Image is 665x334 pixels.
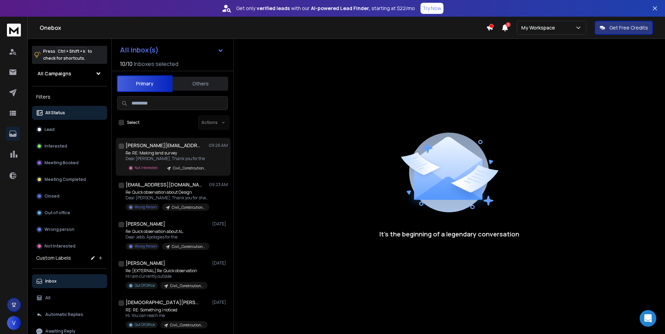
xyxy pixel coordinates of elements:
h1: [DEMOGRAPHIC_DATA][PERSON_NAME] [126,299,202,306]
p: Civil_Constrcution_Project_Procurement [170,323,203,328]
button: Inbox [32,274,107,288]
p: Get only with our starting at $22/mo [236,5,415,12]
p: Civil_Constrcution_Project_Procurement [172,205,205,210]
h1: All Inbox(s) [120,47,159,53]
p: Civil_Constrcution_Project_Procurement [170,283,203,289]
p: Wrong person [45,227,74,232]
h1: Onebox [40,24,486,32]
button: Automatic Replies [32,308,107,322]
button: Out of office [32,206,107,220]
p: Out Of Office [135,322,155,327]
p: Interested [45,143,67,149]
p: Dear [PERSON_NAME], Thank you for sharing [126,195,209,201]
p: Re: Quick observation about Design [126,190,209,195]
strong: AI-powered Lead Finder, [311,5,370,12]
span: 10 / 10 [120,60,133,68]
p: Dear [PERSON_NAME], Thank you for the [126,156,209,161]
h1: [PERSON_NAME] [126,220,165,227]
p: Re: RE: Making land survey [126,150,209,156]
p: Wrong Person [135,204,157,210]
button: Meeting Completed [32,173,107,186]
button: All Campaigns [32,67,107,81]
p: Dear Jebb, Apologies for the [126,234,209,240]
h3: Custom Labels [36,254,71,261]
p: Re: Quick observation about AL [126,229,209,234]
button: Not Interested [32,239,107,253]
h1: [EMAIL_ADDRESS][DOMAIN_NAME] [126,181,202,188]
p: Try Now [423,5,441,12]
img: logo [7,24,21,36]
p: [DATE] [212,260,228,266]
button: Try Now [420,3,443,14]
button: All [32,291,107,305]
p: [DATE] [212,300,228,305]
p: [DATE] [212,221,228,227]
p: It’s the beginning of a legendary conversation [379,229,519,239]
button: Others [173,76,228,91]
p: Press to check for shortcuts. [43,48,92,62]
button: Wrong person [32,223,107,236]
p: Hi, You can reach me [126,313,208,318]
p: My Workspace [521,24,558,31]
p: Civil_Constrcution_Project_Procurement [172,244,205,249]
button: Closed [32,189,107,203]
button: Meeting Booked [32,156,107,170]
button: All Status [32,106,107,120]
p: Wrong Person [135,244,157,249]
span: Ctrl + Shift + k [57,47,86,55]
p: RE: RE: Something I noticed [126,307,208,313]
h1: [PERSON_NAME] [126,260,165,267]
button: Lead [32,123,107,136]
p: Closed [45,193,59,199]
p: Out Of Office [135,283,155,288]
p: Hi I am currently outside [126,274,208,279]
button: V [7,316,21,330]
p: All [45,295,50,301]
button: All Inbox(s) [114,43,229,57]
h3: Filters [32,92,107,102]
p: Re: [EXTERNAL] Re: Quick observation [126,268,208,274]
p: Out of office [45,210,70,216]
p: All Status [45,110,65,116]
span: 1 [506,22,511,27]
label: Select [127,120,139,125]
p: Not Interested [135,165,158,170]
p: 09:26 AM [209,143,228,148]
p: Meeting Booked [45,160,79,166]
div: Open Intercom Messenger [640,310,656,327]
button: Primary [117,75,173,92]
p: Lead [45,127,55,132]
p: Awaiting Reply [45,328,75,334]
button: Get Free Credits [595,21,653,35]
button: Interested [32,139,107,153]
h3: Inboxes selected [134,60,178,68]
strong: verified leads [257,5,290,12]
p: Get Free Credits [609,24,648,31]
p: Civil_Constrcution_Project_Procurement [173,166,206,171]
h1: All Campaigns [38,70,71,77]
p: Meeting Completed [45,177,86,182]
p: Inbox [45,278,57,284]
p: 09:23 AM [209,182,228,187]
p: Not Interested [45,243,75,249]
p: Automatic Replies [45,312,83,317]
h1: [PERSON_NAME][EMAIL_ADDRESS][DOMAIN_NAME] [126,142,202,149]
